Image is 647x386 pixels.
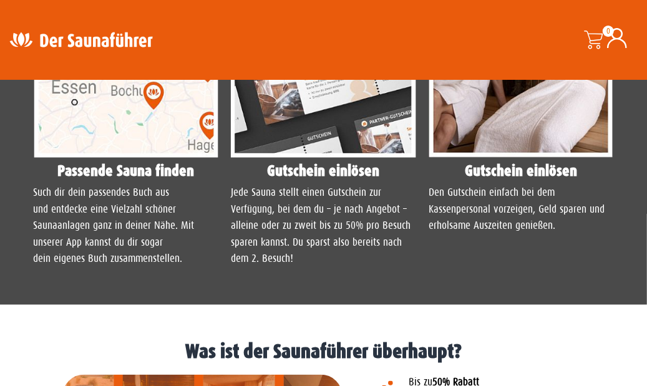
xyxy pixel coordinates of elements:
p: Den Gutschein einfach bei dem Kassenpersonal vorzeigen, Geld sparen und erholsame Auszeiten genie... [429,185,614,234]
h4: Gutschein einlösen [231,164,416,179]
h4: Gutschein einlösen [429,164,614,179]
h4: Passende Sauna finden [34,164,219,179]
p: Jede Sauna stellt einen Gutschein zur Verfügung, bei dem du – je nach Angebot – alleine oder zu z... [231,185,416,268]
p: Such dir dein passendes Buch aus und entdecke eine Vielzahl schöner Saunaanlagen ganz in deiner N... [34,185,219,268]
h1: Was ist der Saunaführer überhaupt? [6,342,641,362]
span: 0 [603,26,614,37]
